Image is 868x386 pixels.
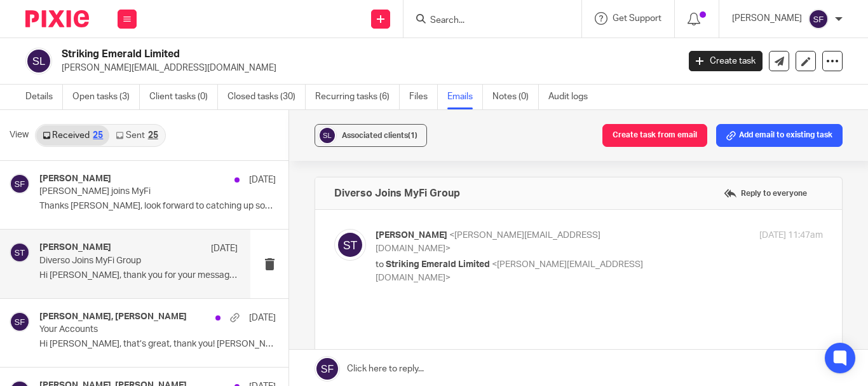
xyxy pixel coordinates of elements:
span: Striking Emerald Limited [386,260,490,269]
input: Search [429,15,543,27]
p: [DATE] [249,312,276,324]
div: 25 [148,131,158,140]
p: [DATE] [249,174,276,186]
img: svg%3E [318,126,337,145]
p: [DATE] [211,242,238,255]
a: Emails [447,85,483,109]
span: <[PERSON_NAME][EMAIL_ADDRESS][DOMAIN_NAME]> [376,260,643,282]
p: Thanks [PERSON_NAME], look forward to catching up soon…... [39,201,276,212]
img: svg%3E [808,9,829,29]
p: [PERSON_NAME] [732,12,802,25]
p: [PERSON_NAME][EMAIL_ADDRESS][DOMAIN_NAME] [62,62,670,74]
button: Add email to existing task [716,124,843,147]
span: [PERSON_NAME] [376,231,447,240]
a: Audit logs [548,85,597,109]
span: View [10,128,29,142]
button: Associated clients(1) [315,124,427,147]
img: svg%3E [25,48,52,74]
span: Associated clients [342,132,417,139]
span: (1) [408,132,417,139]
span: <[PERSON_NAME][EMAIL_ADDRESS][DOMAIN_NAME]> [376,231,600,253]
div: 25 [93,131,103,140]
button: Create task from email [602,124,707,147]
a: Details [25,85,63,109]
a: Recurring tasks (6) [315,85,400,109]
p: [PERSON_NAME] joins MyFi [39,186,229,197]
img: svg%3E [10,312,30,332]
a: Client tasks (0) [149,85,218,109]
h4: [PERSON_NAME], [PERSON_NAME] [39,312,187,322]
a: Files [409,85,438,109]
h2: Striking Emerald Limited [62,48,548,61]
p: Hi [PERSON_NAME], thank you for your message... [39,270,238,281]
img: svg%3E [10,242,30,263]
a: Closed tasks (30) [227,85,306,109]
p: [DATE] 11:47am [759,229,823,242]
h4: [PERSON_NAME] [39,242,111,253]
h4: Diverso Joins MyFi Group [334,187,460,200]
h4: [PERSON_NAME] [39,174,111,184]
p: Your Accounts [39,324,229,335]
span: Get Support [613,14,661,23]
p: Hi [PERSON_NAME], that’s great, thank you! [PERSON_NAME] ... [39,339,276,350]
img: svg%3E [10,174,30,194]
a: Create task [689,51,763,71]
label: Reply to everyone [721,184,810,203]
a: Notes (0) [492,85,539,109]
p: Diverso Joins MyFi Group [39,256,198,266]
img: Pixie [25,10,89,27]
a: Sent25 [109,125,164,146]
a: Open tasks (3) [72,85,140,109]
img: svg%3E [334,229,366,261]
span: to [376,260,384,269]
a: Received25 [36,125,109,146]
